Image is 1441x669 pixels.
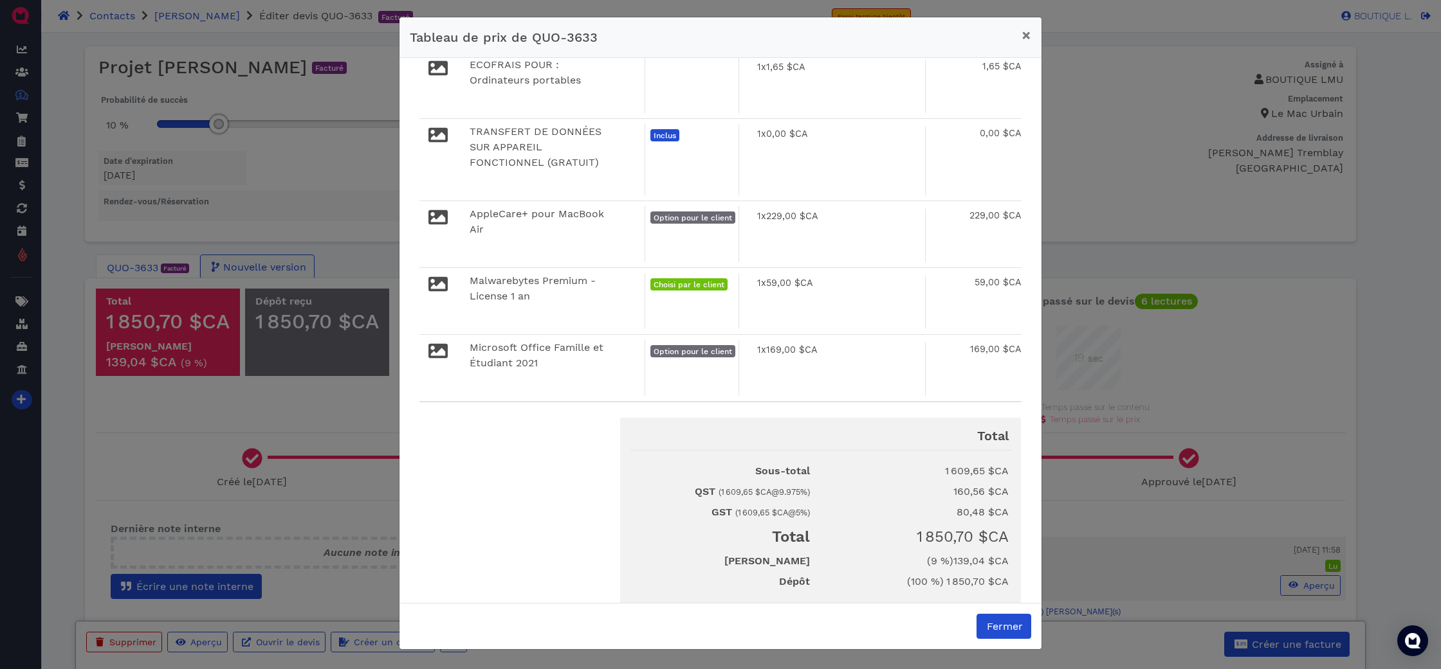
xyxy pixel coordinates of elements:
[761,210,766,224] span: x
[970,344,1022,354] span: 169,00 $CA
[1397,625,1428,656] div: Open Intercom Messenger
[772,528,810,546] span: Total
[654,348,732,355] span: Option pour le client
[1011,17,1042,53] button: Close
[977,614,1031,639] button: Fermer
[980,128,1022,138] span: 0,00 $CA
[654,214,732,222] span: Option pour le client
[620,484,819,504] dt: QST
[757,276,761,290] span: 1
[620,504,819,525] dt: GST
[917,528,1009,546] span: 1 850,70 $CA
[738,508,788,517] span: 1 609,65 $CA
[820,553,1018,569] dd: ( )
[931,555,950,567] span: 9 %
[761,343,766,357] span: x
[766,210,818,224] span: 229,00 $CA
[985,620,1023,632] span: Fermer
[470,57,618,88] div: ECOFRAIS POUR : Ordinateurs portables
[957,506,1009,518] span: 80,48 $CA
[719,487,810,497] small: ( @ 9.975 %)
[945,465,1009,477] span: 1 609,65 $CA
[779,575,810,587] span: Dépôt
[1022,26,1031,44] span: ×
[757,343,761,357] span: 1
[766,276,813,290] span: 59,00 $CA
[766,127,808,141] span: 0,00 $CA
[761,60,766,75] span: x
[410,30,598,45] span: Tableau de prix de QUO-3633
[757,60,761,75] span: 1
[654,281,724,289] span: Choisi par le client
[470,273,618,304] div: Malwarebytes Premium - License 1 an
[755,465,810,477] span: Sous-total
[735,508,810,517] small: ( @ 5 %)
[977,428,1009,443] span: Total
[953,485,1009,497] span: 160,56 $CA
[907,575,944,587] span: ( )
[766,343,818,357] span: 169,00 $CA
[654,132,676,139] span: Inclus
[470,124,618,170] div: TRANSFERT DE DONNÉES SUR APPAREIL FONCTIONNEL (GRATUIT)
[766,60,805,75] span: 1,65 $CA
[757,127,761,141] span: 1
[946,575,1009,587] span: 1 850,70 $CA
[761,276,766,290] span: x
[470,340,618,371] div: Microsoft Office Famille et Étudiant 2021
[911,575,940,587] span: 100 %
[969,210,1022,220] span: 229,00 $CA
[982,61,1022,71] span: 1,65 $CA
[975,277,1022,287] span: 59,00 $CA
[724,555,810,567] span: [PERSON_NAME]
[721,487,771,497] span: 1 609,65 $CA
[470,206,618,237] div: AppleCare+ pour MacBook Air
[761,127,766,141] span: x
[953,555,1009,567] span: 139,04 $CA
[757,210,761,224] span: 1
